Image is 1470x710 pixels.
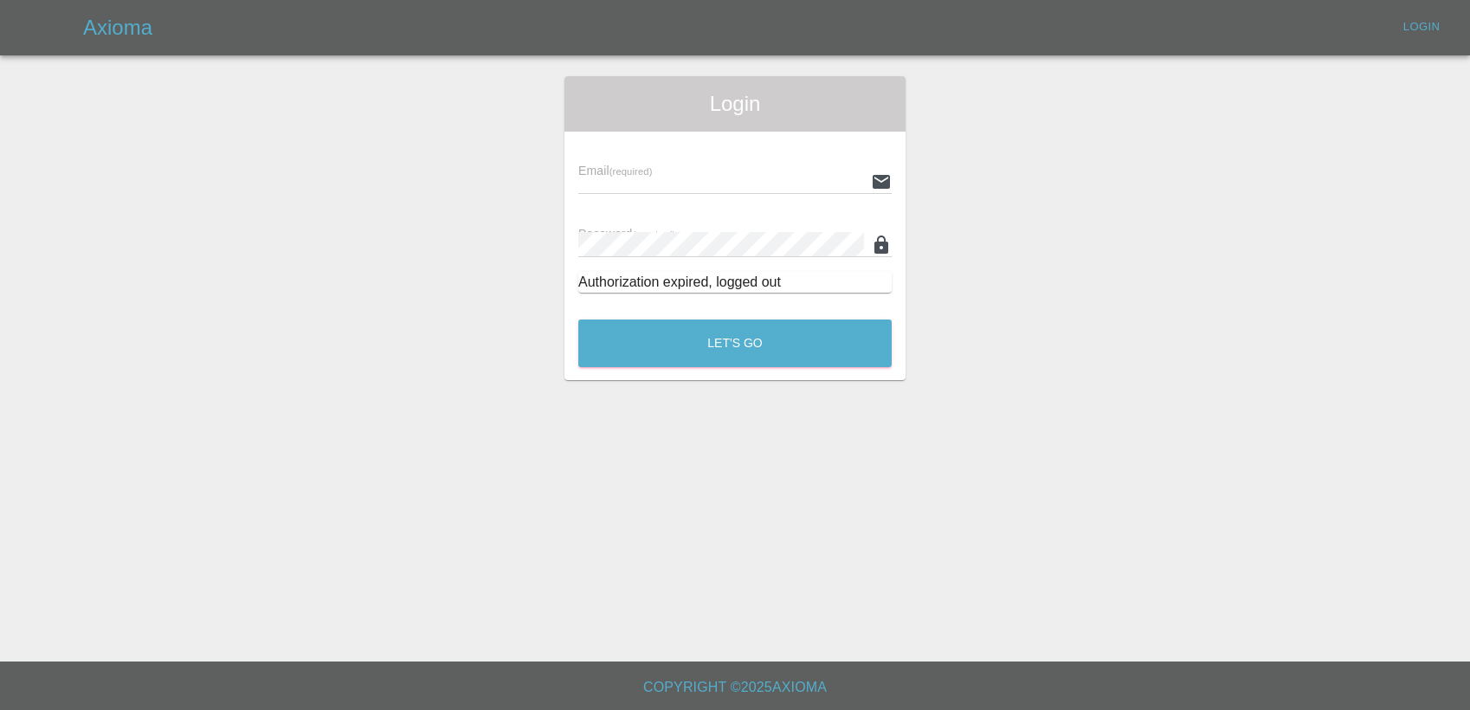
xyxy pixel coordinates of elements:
[578,90,892,118] span: Login
[633,229,676,240] small: (required)
[578,319,892,367] button: Let's Go
[83,14,152,42] h5: Axioma
[578,227,675,241] span: Password
[578,164,652,177] span: Email
[578,272,892,293] div: Authorization expired, logged out
[1394,14,1449,41] a: Login
[609,166,653,177] small: (required)
[14,675,1456,700] h6: Copyright © 2025 Axioma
